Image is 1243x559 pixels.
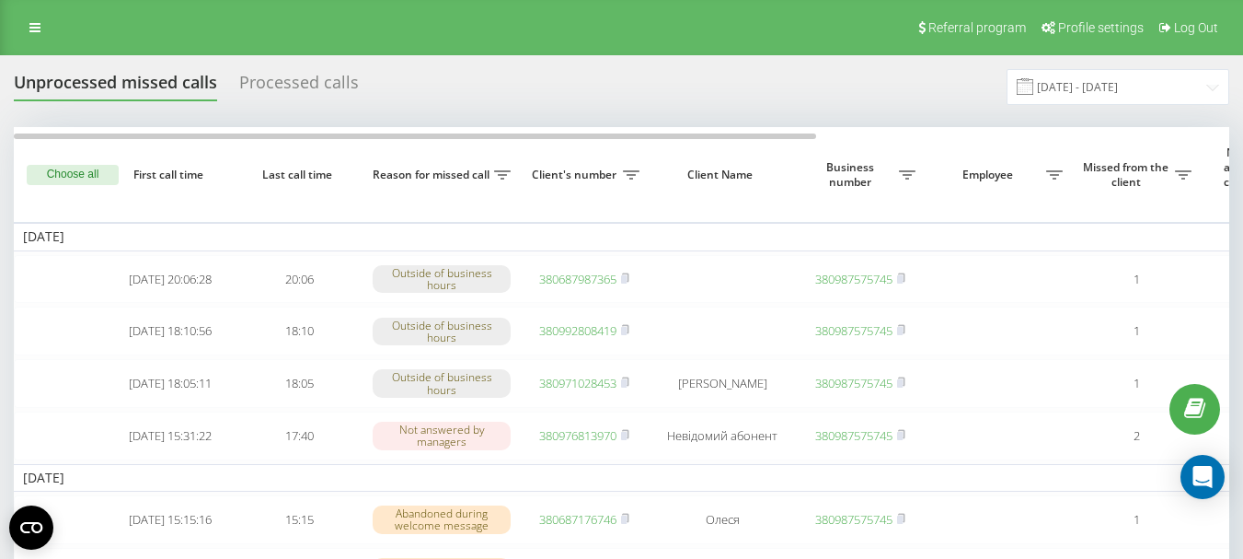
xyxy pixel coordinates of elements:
[373,506,511,533] div: Abandoned during welcome message
[1081,160,1175,189] span: Missed from the client
[815,271,892,287] a: 380987575745
[235,359,363,408] td: 18:05
[9,506,53,550] button: Open CMP widget
[121,168,220,182] span: First call time
[249,168,349,182] span: Last call time
[373,369,511,397] div: Outside of business hours
[373,422,511,449] div: Not answered by managers
[373,265,511,293] div: Outside of business hours
[1072,412,1201,460] td: 2
[805,160,899,189] span: Business number
[235,255,363,304] td: 20:06
[1072,255,1201,304] td: 1
[14,73,217,101] div: Unprocessed missed calls
[649,495,796,544] td: Олеся
[1058,20,1144,35] span: Profile settings
[539,427,616,444] a: 380976813970
[815,375,892,391] a: 380987575745
[106,495,235,544] td: [DATE] 15:15:16
[649,359,796,408] td: [PERSON_NAME]
[27,165,119,185] button: Choose all
[815,322,892,339] a: 380987575745
[373,168,494,182] span: Reason for missed call
[373,318,511,345] div: Outside of business hours
[934,168,1046,182] span: Employee
[539,375,616,391] a: 380971028453
[815,427,892,444] a: 380987575745
[1180,455,1225,499] div: Open Intercom Messenger
[235,495,363,544] td: 15:15
[106,307,235,355] td: [DATE] 18:10:56
[235,307,363,355] td: 18:10
[239,73,359,101] div: Processed calls
[1174,20,1218,35] span: Log Out
[539,322,616,339] a: 380992808419
[539,511,616,528] a: 380687176746
[106,255,235,304] td: [DATE] 20:06:28
[539,271,616,287] a: 380687987365
[649,412,796,460] td: Невідомий абонент
[815,511,892,528] a: 380987575745
[235,412,363,460] td: 17:40
[529,168,623,182] span: Client's number
[1072,495,1201,544] td: 1
[106,412,235,460] td: [DATE] 15:31:22
[1072,307,1201,355] td: 1
[928,20,1026,35] span: Referral program
[106,359,235,408] td: [DATE] 18:05:11
[664,168,780,182] span: Client Name
[1072,359,1201,408] td: 1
